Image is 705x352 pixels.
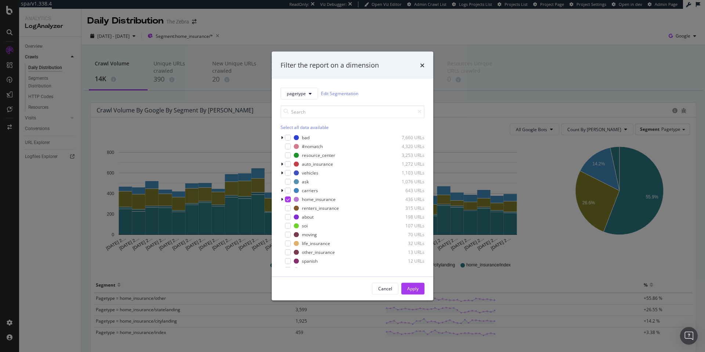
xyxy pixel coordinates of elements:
div: 1,076 URLs [388,179,424,185]
span: pagetype [287,90,306,97]
div: bad [302,134,310,141]
div: #nomatch [302,143,323,150]
div: Open Intercom Messenger [680,327,698,345]
a: Edit Segmentation [321,90,358,97]
div: life_insurance [302,240,330,247]
div: 1,272 URLs [388,161,424,167]
div: 10 URLs [388,267,424,273]
div: 32 URLs [388,240,424,247]
div: Filter the report on a dimension [281,61,379,70]
div: Apply [407,285,419,292]
div: carriers [302,187,318,194]
div: times [420,61,424,70]
div: 436 URLs [388,196,424,202]
div: modal [272,52,433,301]
div: about [302,214,314,220]
div: 70 URLs [388,231,424,238]
div: 315 URLs [388,205,424,211]
div: 643 URLs [388,187,424,194]
div: Select all data available [281,124,424,130]
div: 1,103 URLs [388,170,424,176]
div: auto_insurance [302,161,333,167]
div: resource_center [302,152,335,158]
button: pagetype [281,87,318,99]
div: ask [302,179,309,185]
div: spanish [302,258,318,264]
div: 13 URLs [388,249,424,255]
div: pet_insurance [302,267,330,273]
div: renters_insurance [302,205,339,211]
div: 12 URLs [388,258,424,264]
div: 3,253 URLs [388,152,424,158]
input: Search [281,105,424,118]
div: home_insurance [302,196,336,202]
div: Cancel [378,285,392,292]
div: moving [302,231,317,238]
div: 7,660 URLs [388,134,424,141]
button: Cancel [372,283,398,294]
div: other_insurance [302,249,335,255]
div: 107 URLs [388,223,424,229]
div: 4,320 URLs [388,143,424,150]
div: soi [302,223,308,229]
div: 198 URLs [388,214,424,220]
div: vehicles [302,170,318,176]
button: Apply [401,283,424,294]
